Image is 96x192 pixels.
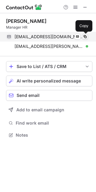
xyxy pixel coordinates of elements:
img: ContactOut v5.3.10 [6,4,42,11]
div: Save to List / ATS / CRM [17,64,82,69]
button: Find work email [6,119,92,127]
button: Send email [6,90,92,101]
div: Manager HR [6,25,92,30]
span: Notes [16,132,90,138]
span: Send email [17,93,40,98]
span: [EMAIL_ADDRESS][PERSON_NAME][DOMAIN_NAME] [14,44,84,49]
span: AI write personalized message [17,79,81,83]
button: Notes [6,131,92,139]
button: save-profile-one-click [6,61,92,72]
span: Add to email campaign [16,107,64,112]
button: Add to email campaign [6,104,92,115]
div: [PERSON_NAME] [6,18,46,24]
span: Find work email [16,120,90,126]
button: AI write personalized message [6,76,92,86]
span: [EMAIL_ADDRESS][DOMAIN_NAME] [14,34,84,39]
